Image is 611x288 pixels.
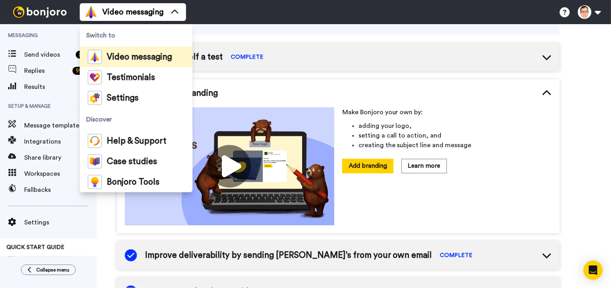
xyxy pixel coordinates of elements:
button: Add branding [342,159,394,173]
span: Settings [24,218,97,227]
a: Settings [80,88,193,108]
a: Help & Support [80,131,193,151]
span: Bonjoro Tools [107,178,159,186]
a: Bonjoro Tools [80,172,193,192]
span: Collapse menu [36,267,69,273]
span: Improve deliverability by sending [PERSON_NAME]’s from your own email [145,249,432,261]
li: setting a call to action, and [358,131,552,140]
span: Video messaging [107,53,172,61]
div: 99 + [72,67,89,75]
span: Integrations [24,137,97,146]
span: COMPLETE [231,53,263,61]
span: Fallbacks [24,185,97,195]
span: Testimonials [107,74,155,82]
img: tm-color.svg [88,70,102,84]
div: 53 [76,51,89,59]
span: Help & Support [107,137,166,145]
span: QUICK START GUIDE [6,245,64,250]
img: cf57bf495e0a773dba654a4906436a82.jpg [125,107,334,225]
span: Replies [24,66,69,76]
button: Collapse menu [21,265,76,275]
span: Settings [107,94,139,102]
a: Case studies [80,151,193,172]
img: vm-color.svg [88,50,102,64]
span: Case studies [107,158,157,166]
span: 60% [6,255,17,261]
img: case-study-colored.svg [88,154,102,169]
span: Switch to [80,24,193,47]
span: Send videos [24,50,72,60]
span: Message template [24,121,97,130]
button: Learn more [402,159,447,173]
div: Open Intercom Messenger [584,261,603,280]
img: help-and-support-colored.svg [88,134,102,148]
a: Testimonials [80,67,193,88]
img: bj-logo-header-white.svg [10,6,70,18]
span: Share library [24,153,97,163]
img: vm-color.svg [85,6,97,19]
p: Make Bonjoro your own by: [342,107,552,117]
span: Video messaging [102,6,164,18]
img: settings-colored.svg [88,91,102,105]
img: bj-tools-colored.svg [88,175,102,189]
a: Video messaging [80,47,193,67]
span: Workspaces [24,169,97,179]
span: Discover [80,108,193,131]
li: adding your logo, [358,121,552,131]
li: creating the subject line and message [358,140,552,150]
span: COMPLETE [440,251,473,259]
span: Results [24,82,97,92]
